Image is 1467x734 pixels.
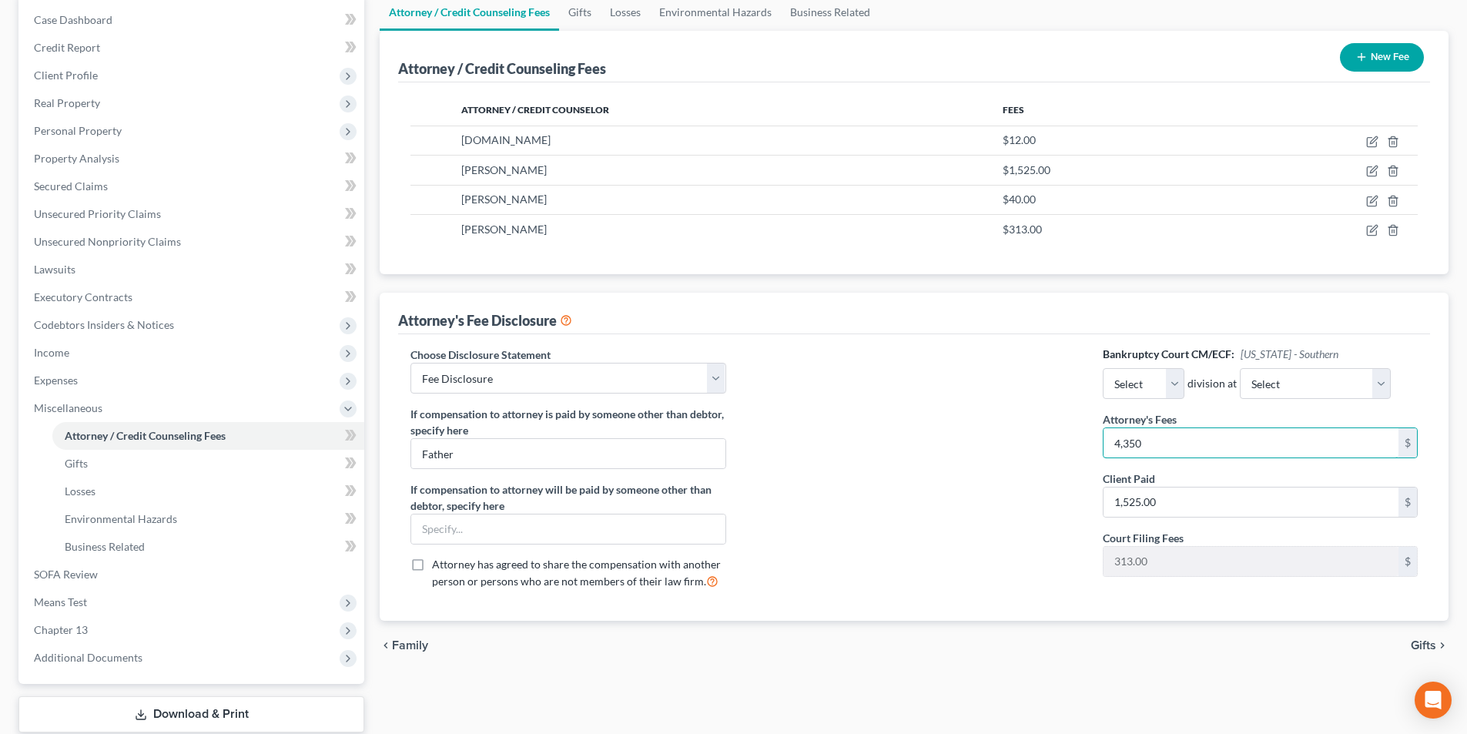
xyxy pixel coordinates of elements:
div: $ [1398,488,1417,517]
div: Attorney / Credit Counseling Fees [398,59,606,78]
button: New Fee [1340,43,1424,72]
a: Gifts [52,450,364,478]
span: Family [392,639,428,652]
span: Unsecured Priority Claims [34,207,161,220]
a: Property Analysis [22,145,364,173]
input: 0.00 [1104,428,1398,457]
span: Chapter 13 [34,623,88,636]
span: Additional Documents [34,651,142,664]
a: Attorney / Credit Counseling Fees [52,422,364,450]
a: Unsecured Nonpriority Claims [22,228,364,256]
a: Credit Report [22,34,364,62]
a: Secured Claims [22,173,364,200]
span: Credit Report [34,41,100,54]
a: Unsecured Priority Claims [22,200,364,228]
span: division at [1184,376,1240,391]
span: Means Test [34,595,87,608]
span: $313.00 [1003,223,1042,236]
span: Case Dashboard [34,13,112,26]
span: Attorney has agreed to share the compensation with another person or persons who are not members ... [432,558,721,588]
div: Open Intercom Messenger [1415,682,1452,719]
a: Case Dashboard [22,6,364,34]
span: Unsecured Nonpriority Claims [34,235,181,248]
a: Download & Print [18,696,364,732]
span: $12.00 [1003,133,1036,146]
span: Business Related [65,540,145,553]
div: Attorney's Fee Disclosure [398,311,572,330]
span: [PERSON_NAME] [461,193,547,206]
span: Fees [1003,104,1024,116]
span: Client Profile [34,69,98,82]
span: Miscellaneous [34,401,102,414]
span: Codebtors Insiders & Notices [34,318,174,331]
h6: Bankruptcy Court CM/ECF: [1103,347,1418,362]
input: Specify... [411,439,725,468]
button: chevron_left Family [380,639,428,652]
span: Losses [65,484,95,498]
a: Environmental Hazards [52,505,364,533]
i: chevron_right [1436,639,1449,652]
span: Attorney / Credit Counseling Fees [65,429,226,442]
span: Executory Contracts [34,290,132,303]
span: SOFA Review [34,568,98,581]
span: Lawsuits [34,263,75,276]
label: If compensation to attorney is paid by someone other than debtor, specify here [410,406,725,438]
span: Property Analysis [34,152,119,165]
span: Income [34,346,69,359]
span: Gifts [1411,639,1436,652]
span: Expenses [34,374,78,387]
label: Court Filing Fees [1103,530,1184,546]
input: 0.00 [1104,488,1398,517]
input: Specify... [411,514,725,544]
span: Gifts [65,457,88,470]
label: Client Paid [1103,471,1155,487]
i: chevron_left [380,639,392,652]
input: 0.00 [1104,547,1398,576]
a: Executory Contracts [22,283,364,311]
a: Losses [52,478,364,505]
label: Attorney's Fees [1103,411,1177,427]
a: Business Related [52,533,364,561]
span: Real Property [34,96,100,109]
span: [DOMAIN_NAME] [461,133,551,146]
div: $ [1398,547,1417,576]
button: Gifts chevron_right [1411,639,1449,652]
label: If compensation to attorney will be paid by someone other than debtor, specify here [410,481,725,514]
span: Attorney / Credit Counselor [461,104,609,116]
span: Personal Property [34,124,122,137]
span: [PERSON_NAME] [461,223,547,236]
a: SOFA Review [22,561,364,588]
span: $1,525.00 [1003,163,1050,176]
span: Secured Claims [34,179,108,193]
span: Environmental Hazards [65,512,177,525]
div: $ [1398,428,1417,457]
label: Choose Disclosure Statement [410,347,551,363]
span: [US_STATE] - Southern [1241,347,1338,360]
span: $40.00 [1003,193,1036,206]
span: [PERSON_NAME] [461,163,547,176]
a: Lawsuits [22,256,364,283]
